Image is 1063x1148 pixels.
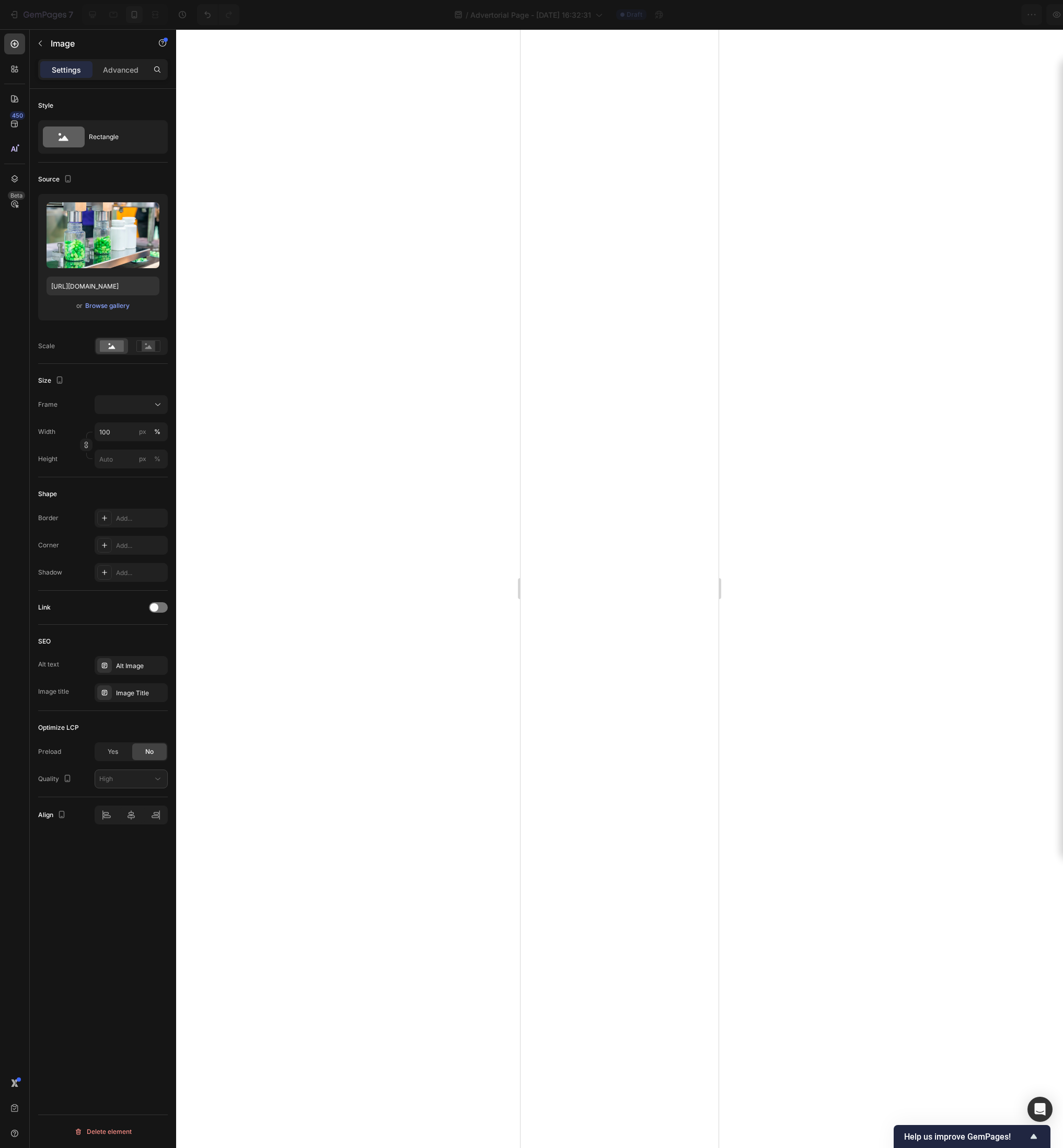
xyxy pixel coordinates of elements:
[904,1130,1040,1143] button: Show survey - Help us improve GemPages!
[929,10,946,19] span: Save
[47,277,159,295] input: https://example.com/image.jpg
[38,1123,168,1140] button: Delete element
[38,637,51,646] div: SEO
[74,1126,132,1138] div: Delete element
[85,301,130,311] div: Browse gallery
[68,8,73,21] p: 7
[959,4,1059,25] button: Upgrade to publish
[139,454,146,464] div: px
[116,514,165,523] div: Add...
[108,747,118,756] span: Yes
[38,687,69,696] div: Image title
[38,772,74,786] div: Quality
[4,4,78,25] button: 7
[154,454,160,464] div: %
[38,374,66,388] div: Size
[38,660,59,669] div: Alt text
[38,513,59,523] div: Border
[116,661,165,671] div: Alt Image
[466,9,468,20] span: /
[76,300,83,312] span: or
[38,808,68,822] div: Align
[51,37,140,50] p: Image
[38,723,79,732] div: Optimize LCP
[116,568,165,578] div: Add...
[38,341,55,351] div: Scale
[139,427,146,437] div: px
[38,427,55,437] label: Width
[95,450,168,468] input: px%
[38,454,57,464] label: Height
[10,111,25,120] div: 450
[103,64,138,75] p: Advanced
[116,541,165,550] div: Add...
[145,747,154,756] span: No
[38,173,74,187] div: Source
[52,64,81,75] p: Settings
[151,453,164,465] button: px
[904,1132,1027,1142] span: Help us improve GemPages!
[38,541,59,550] div: Corner
[627,10,642,19] span: Draft
[38,747,61,756] div: Preload
[89,125,153,149] div: Rectangle
[47,202,159,268] img: preview-image
[136,453,149,465] button: %
[38,489,57,499] div: Shape
[197,4,239,25] div: Undo/Redo
[116,688,165,698] div: Image Title
[920,4,955,25] button: Save
[151,426,164,438] button: px
[136,426,149,438] button: %
[38,101,53,110] div: Style
[8,191,25,200] div: Beta
[38,603,51,612] div: Link
[521,29,719,1148] iframe: Design area
[38,400,57,409] label: Frame
[38,568,62,577] div: Shadow
[968,9,1050,20] div: Upgrade to publish
[154,427,160,437] div: %
[85,301,130,311] button: Browse gallery
[1027,1097,1053,1122] div: Open Intercom Messenger
[95,422,168,441] input: px%
[470,9,591,20] span: Advertorial Page - [DATE] 16:32:31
